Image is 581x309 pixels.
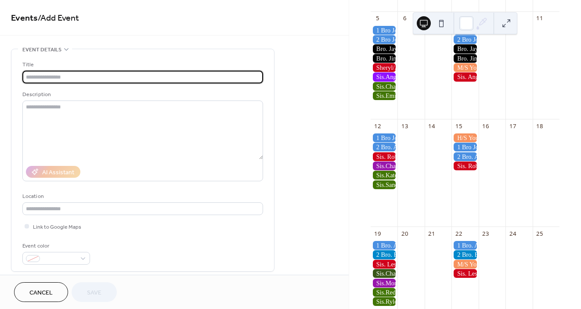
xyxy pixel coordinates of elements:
div: 2 Bro Jonathan M-Usher [451,35,478,44]
div: 2 Bro. Brent-Usher [451,250,478,259]
div: Sis.Rylee- Nursery [371,297,397,306]
div: Description [22,90,261,99]
div: 12 [374,122,382,130]
div: 1 Bro Jonathan M-Usher [451,143,478,151]
div: 13 [401,122,408,130]
div: 5 [374,14,382,22]
div: Sis.Katelyn- Nursery [371,171,397,180]
div: 6 [401,14,408,22]
div: 1 Bro Jonathan M-Usher [371,133,397,142]
div: 1 Bro. Adam-Usher [371,241,397,250]
div: H/S Youth Bible Study - Bro. Jonathan Burr [451,133,478,142]
div: Location [22,192,261,201]
div: Sis.Monique-Kid's Church [371,279,397,287]
div: Event color [22,241,88,251]
div: 15 [455,122,462,130]
span: / Add Event [38,10,79,27]
div: 18 [536,122,544,130]
div: Sis.Reda- Nursery [371,288,397,297]
div: 11 [536,14,544,22]
div: Bro. Jay-Camera [451,44,478,53]
div: Sis. Angie-Usherette [451,72,478,81]
span: Cancel [29,288,53,298]
div: Sis.Chandra- Nursery [371,82,397,91]
div: Sheryl/Angie-Usherettes [371,63,397,72]
div: 14 [428,122,436,130]
div: 21 [428,230,436,237]
div: Sis.Emily- Nursery [371,91,397,100]
div: Sis. Leslie-Usherette [371,260,397,269]
div: Bro. Jay-Camera [371,44,397,53]
div: Sis.Sandra- Nursery [371,180,397,189]
span: Link to Google Maps [33,223,81,232]
div: Sis. Robbin-Usherette [451,162,478,170]
a: Events [11,10,38,27]
span: Event details [22,45,61,54]
div: Title [22,60,261,69]
div: Bro. Jimmy-Propresenter [371,54,397,63]
div: M/S Youth Bible Study - Sis Teresa [451,260,478,269]
div: Sis.Chandra- Nursery (During Worship) [371,269,397,278]
div: 17 [509,122,516,130]
div: Bro. Jimmy-Propresenter [451,54,478,63]
div: Sis.Chandra-Kid's Church [371,162,397,170]
div: 25 [536,230,544,237]
div: 23 [482,230,490,237]
div: 20 [401,230,408,237]
div: 16 [482,122,490,130]
div: 2 Bro Jonathan M-Usher [371,35,397,44]
div: 1 Bro. Adam-Usher [451,241,478,250]
div: 1 Bro Jonathan B-Usher [371,26,397,35]
div: 2 Bro. Brent-Usher [371,250,397,259]
div: 2 Bro. Adam-Usher [371,143,397,151]
div: Sis. Leslie-Usherette [451,269,478,278]
div: M/S Youth Bible Study - Sis Teresa [451,63,478,72]
div: Sis.Angela-Kid's Church [371,72,397,81]
div: 19 [374,230,382,237]
div: Sis. Robbin-Usherette [371,152,397,161]
div: 22 [455,230,462,237]
button: Cancel [14,282,68,302]
div: 2 Bro. Adam-Usher [451,152,478,161]
div: 24 [509,230,516,237]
